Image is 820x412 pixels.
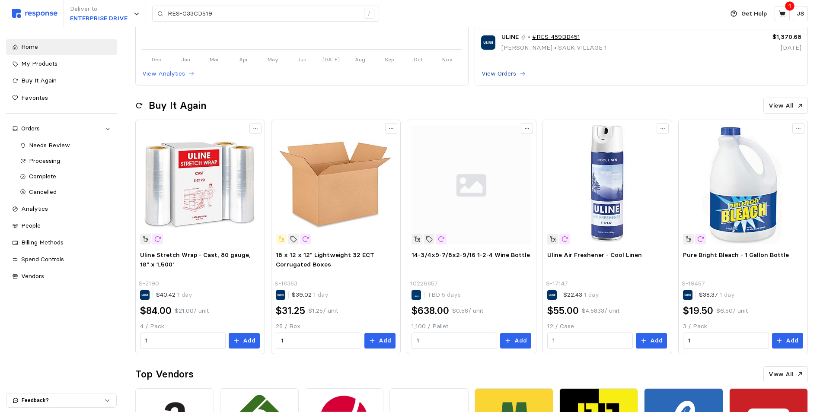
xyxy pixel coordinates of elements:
[21,60,57,67] span: My Products
[6,393,116,407] button: Feedback?
[650,336,663,345] p: Add
[364,333,396,349] button: Add
[281,333,357,349] input: Qty
[135,368,194,381] h2: Top Vendors
[726,32,801,42] p: $1,370.68
[276,322,396,331] p: 25 / Box
[151,56,161,62] tspan: Dec
[636,333,667,349] button: Add
[683,322,803,331] p: 3 / Pack
[501,32,519,42] span: ULINE
[514,336,527,345] p: Add
[364,9,374,19] div: /
[21,124,102,133] div: Orders
[788,1,791,11] p: 1
[741,9,767,19] p: Get Help
[547,322,667,331] p: 12 / Case
[276,304,305,317] h2: $31.25
[239,56,248,62] tspan: Apr
[21,238,64,246] span: Billing Methods
[763,98,808,114] button: View All
[276,125,396,244] img: S-18353
[12,9,57,18] img: svg%3e
[797,9,804,19] p: JS
[243,336,255,345] p: Add
[70,14,128,23] p: ENTERPRISE DRIVE
[274,279,297,288] p: S-18353
[145,333,221,349] input: Qty
[29,141,70,149] span: Needs Review
[6,73,117,89] a: Buy It Again
[6,56,117,72] a: My Products
[582,291,599,298] span: 1 day
[528,32,530,42] p: •
[501,43,607,53] p: [PERSON_NAME] SAUK VILLAGE 1
[552,333,628,349] input: Qty
[142,69,185,79] p: View Analytics
[175,291,192,298] span: 1 day
[312,291,329,298] span: 1 day
[142,69,195,79] button: View Analytics
[482,69,516,79] p: View Orders
[21,205,48,212] span: Analytics
[682,279,705,288] p: S-19457
[229,333,260,349] button: Add
[29,188,57,196] span: Cancelled
[412,251,530,259] span: 14-3/4x9-7/8x2-9/16 1-2-4 Wine Bottle
[6,235,117,250] a: Billing Methods
[547,304,579,317] h2: $55.00
[716,306,748,316] p: $6.50 / unit
[140,322,260,331] p: 4 / Pack
[308,306,338,316] p: $1.25 / unit
[140,251,251,268] span: Uline Stretch Wrap - Cast, 80 gauge, 18" x 1,500'
[481,35,495,50] img: ULINE
[175,306,209,316] p: $21.00 / unit
[267,56,278,62] tspan: May
[14,153,117,169] a: Processing
[412,322,531,331] p: 1,100 / Pallet
[763,366,808,383] button: View All
[70,4,128,14] p: Deliver to
[384,56,394,62] tspan: Sep
[379,336,391,345] p: Add
[546,279,568,288] p: S-17147
[14,138,117,153] a: Needs Review
[428,290,461,300] p: TBD
[322,56,339,62] tspan: [DATE]
[414,56,423,62] tspan: Oct
[21,43,38,51] span: Home
[21,255,64,263] span: Spend Controls
[29,172,56,180] span: Complete
[210,56,219,62] tspan: Mar
[582,306,619,316] p: $4.5833 / unit
[6,252,117,267] a: Spend Controls
[6,218,117,234] a: People
[21,76,57,84] span: Buy It Again
[168,6,359,22] input: Search for a product name or SKU
[14,184,117,200] a: Cancelled
[440,291,461,298] span: 5 days
[297,56,306,62] tspan: Jun
[683,304,713,317] h2: $19.50
[6,269,117,284] a: Vendors
[683,125,803,244] img: S-19457
[410,279,438,288] p: 10226857
[140,125,260,244] img: S-2190
[699,290,735,300] p: $38.37
[181,56,190,62] tspan: Jan
[563,290,599,300] p: $22.43
[412,125,531,244] img: svg%3e
[786,336,798,345] p: Add
[14,169,117,184] a: Complete
[769,101,794,111] p: View All
[718,291,735,298] span: 1 day
[355,56,365,62] tspan: Aug
[442,56,453,62] tspan: Nov
[412,304,449,317] h2: $638.00
[139,279,159,288] p: S-2190
[725,6,772,22] button: Get Help
[149,99,206,112] h2: Buy It Again
[552,44,558,51] span: •
[21,94,48,101] span: Favorites
[500,333,531,349] button: Add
